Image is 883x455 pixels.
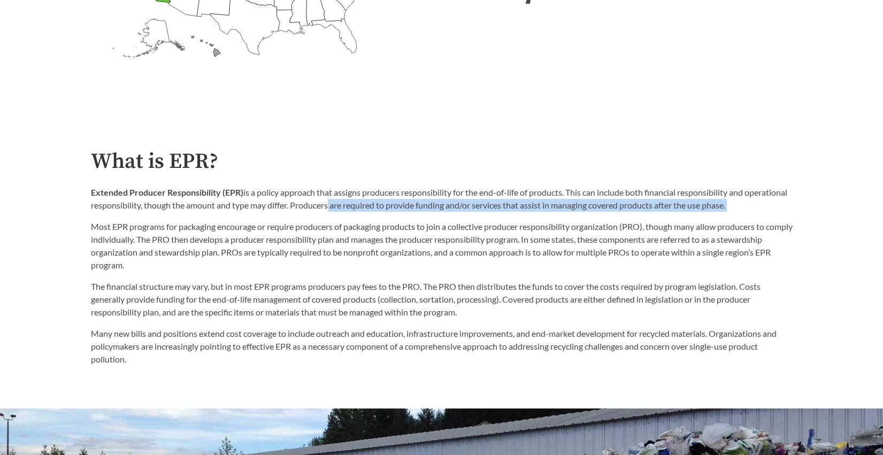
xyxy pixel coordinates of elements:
strong: Extended Producer Responsibility (EPR) [91,187,243,197]
h2: What is EPR? [91,150,793,174]
p: Most EPR programs for packaging encourage or require producers of packaging products to join a co... [91,220,793,272]
p: The financial structure may vary, but in most EPR programs producers pay fees to the PRO. The PRO... [91,280,793,319]
p: Many new bills and positions extend cost coverage to include outreach and education, infrastructu... [91,327,793,366]
p: is a policy approach that assigns producers responsibility for the end-of-life of products. This ... [91,186,793,212]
